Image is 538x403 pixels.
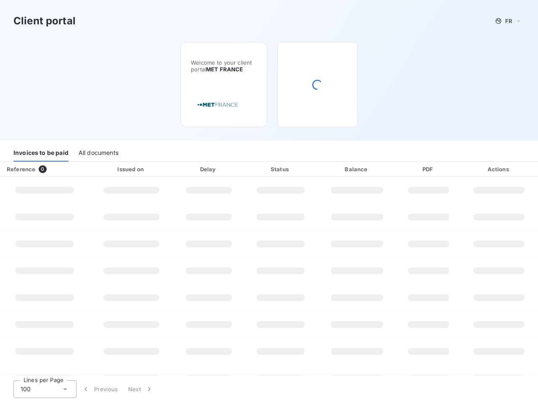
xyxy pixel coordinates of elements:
button: Previous [76,380,123,398]
div: Actions [462,165,536,173]
div: Delay [175,165,242,173]
button: Next [123,380,158,398]
span: 0 [39,165,46,173]
img: Company logo [191,93,245,117]
div: Issued on [91,165,172,173]
span: FR [505,18,512,24]
div: All documents [79,144,119,162]
h3: Client portal [13,13,76,29]
div: Status [245,165,315,173]
div: Reference [7,166,35,173]
span: Welcome to your client portal [191,59,257,73]
span: MET FRANCE [206,66,243,73]
span: 100 [21,385,31,393]
div: Invoices to be paid [13,144,69,162]
div: Balance [319,165,396,173]
div: PDF [398,165,458,173]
